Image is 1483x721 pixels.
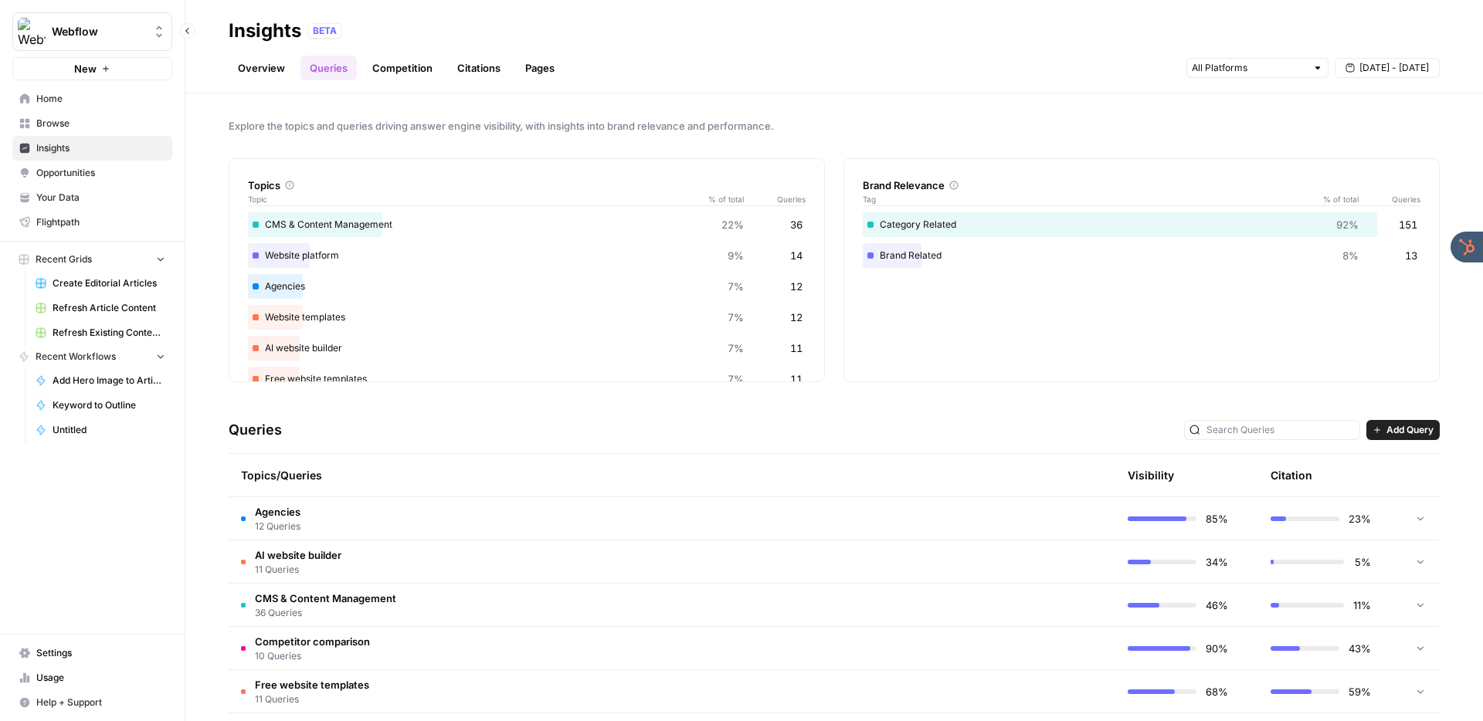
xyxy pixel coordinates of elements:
span: Keyword to Outline [53,398,165,412]
span: 7% [728,310,744,325]
a: Competition [363,56,442,80]
span: 11% [1353,597,1371,613]
div: Category Related [863,212,1420,237]
span: Your Data [36,191,165,205]
span: Insights [36,141,165,155]
span: 7% [728,279,744,294]
a: Refresh Existing Content (6) [29,320,172,345]
img: Webflow Logo [18,18,46,46]
span: 12 Queries [255,520,300,533]
span: 14 [790,248,803,263]
span: Explore the topics and queries driving answer engine visibility, with insights into brand relevan... [229,118,1440,134]
button: Workspace: Webflow [12,12,172,51]
span: 22% [721,217,744,232]
span: 11 Queries [255,563,341,577]
a: Refresh Article Content [29,296,172,320]
span: Refresh Article Content [53,301,165,315]
span: 23% [1349,511,1371,526]
div: Visibility [1128,468,1174,483]
a: Overview [229,56,294,80]
span: Settings [36,646,165,660]
span: 92% [1336,217,1359,232]
button: New [12,57,172,80]
span: 59% [1349,684,1371,699]
span: 13 [1405,248,1417,263]
span: Agencies [255,504,300,520]
button: [DATE] - [DATE] [1335,58,1440,78]
span: 10 Queries [255,649,370,663]
a: Home [12,86,172,111]
span: Home [36,92,165,106]
span: Queries [744,193,806,205]
a: Usage [12,665,172,690]
span: Free website templates [255,677,369,692]
span: 151 [1399,217,1417,232]
div: Website templates [248,305,806,330]
span: Browse [36,117,165,130]
button: Add Query [1366,420,1440,440]
span: 12 [790,310,803,325]
span: AI website builder [255,547,341,563]
a: Settings [12,641,172,665]
div: AI website builder [248,336,806,360]
div: Topics/Queries [241,454,956,496]
h3: Queries [229,419,282,441]
span: CMS & Content Management [255,591,396,606]
span: Add Hero Image to Article [53,374,165,388]
a: Pages [516,56,564,80]
div: CMS & Content Management [248,212,806,237]
span: 5% [1353,554,1371,570]
span: 7% [728,340,744,356]
a: Queries [300,56,357,80]
span: 11 [790,340,803,356]
span: 11 [790,371,803,387]
span: % of total [697,193,744,205]
div: Topics [248,178,806,193]
button: Recent Workflows [12,345,172,368]
div: Free website templates [248,367,806,391]
div: Citation [1271,454,1312,496]
span: Queries [1359,193,1420,205]
div: Insights [229,19,301,43]
span: 12 [790,279,803,294]
span: 68% [1206,684,1228,699]
span: Untitled [53,423,165,437]
span: 46% [1206,597,1228,613]
span: Create Editorial Articles [53,276,165,290]
span: 9% [728,248,744,263]
button: Help + Support [12,690,172,715]
input: Search Queries [1206,422,1355,438]
span: 34% [1206,554,1228,570]
span: Competitor comparison [255,634,370,649]
span: Flightpath [36,215,165,229]
div: Website platform [248,243,806,268]
a: Create Editorial Articles [29,271,172,296]
input: All Platforms [1192,60,1306,76]
div: Brand Related [863,243,1420,268]
span: Topic [248,193,697,205]
span: 7% [728,371,744,387]
a: Add Hero Image to Article [29,368,172,393]
span: % of total [1312,193,1359,205]
span: Usage [36,671,165,685]
span: New [74,61,97,76]
a: Untitled [29,418,172,442]
span: 36 Queries [255,606,396,620]
span: 90% [1206,641,1228,656]
span: Add Query [1386,423,1434,437]
a: Opportunities [12,161,172,185]
a: Keyword to Outline [29,393,172,418]
a: Your Data [12,185,172,210]
div: Agencies [248,274,806,299]
span: [DATE] - [DATE] [1359,61,1429,75]
span: Webflow [52,24,145,39]
a: Browse [12,111,172,136]
span: Help + Support [36,696,165,709]
button: Recent Grids [12,248,172,271]
span: 8% [1342,248,1359,263]
span: 11 Queries [255,692,369,706]
span: Recent Workflows [36,350,116,364]
a: Insights [12,136,172,161]
span: 36 [790,217,803,232]
div: Brand Relevance [863,178,1420,193]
